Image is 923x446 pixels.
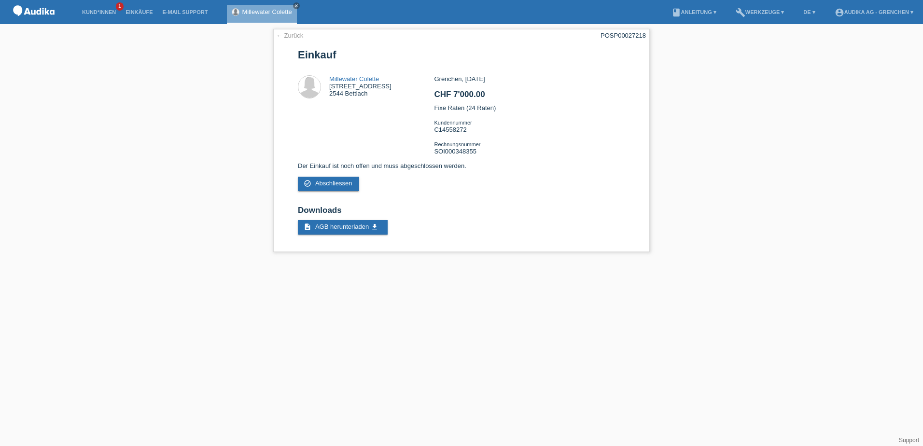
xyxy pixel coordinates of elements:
[293,2,300,9] a: close
[434,90,625,104] h2: CHF 7'000.00
[671,8,681,17] i: book
[667,9,721,15] a: bookAnleitung ▾
[899,437,919,444] a: Support
[434,75,625,162] div: Grenchen, [DATE] Fixe Raten (24 Raten) C14558272 SOI000348355
[298,177,359,191] a: check_circle_outline Abschliessen
[835,8,844,17] i: account_circle
[121,9,157,15] a: Einkäufe
[242,8,292,15] a: Millewater Colette
[371,223,378,231] i: get_app
[298,220,388,235] a: description AGB herunterladen get_app
[736,8,745,17] i: build
[329,75,392,97] div: [STREET_ADDRESS] 2544 Bettlach
[298,162,625,169] p: Der Einkauf ist noch offen und muss abgeschlossen werden.
[294,3,299,8] i: close
[830,9,918,15] a: account_circleAudika AG - Grenchen ▾
[434,120,472,125] span: Kundennummer
[298,49,625,61] h1: Einkauf
[798,9,820,15] a: DE ▾
[158,9,213,15] a: E-Mail Support
[731,9,789,15] a: buildWerkzeuge ▾
[315,180,352,187] span: Abschliessen
[116,2,124,11] span: 1
[276,32,303,39] a: ← Zurück
[10,19,58,26] a: POS — MF Group
[601,32,646,39] div: POSP00027218
[77,9,121,15] a: Kund*innen
[304,223,311,231] i: description
[315,223,369,230] span: AGB herunterladen
[304,180,311,187] i: check_circle_outline
[329,75,379,83] a: Millewater Colette
[434,141,480,147] span: Rechnungsnummer
[298,206,625,220] h2: Downloads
